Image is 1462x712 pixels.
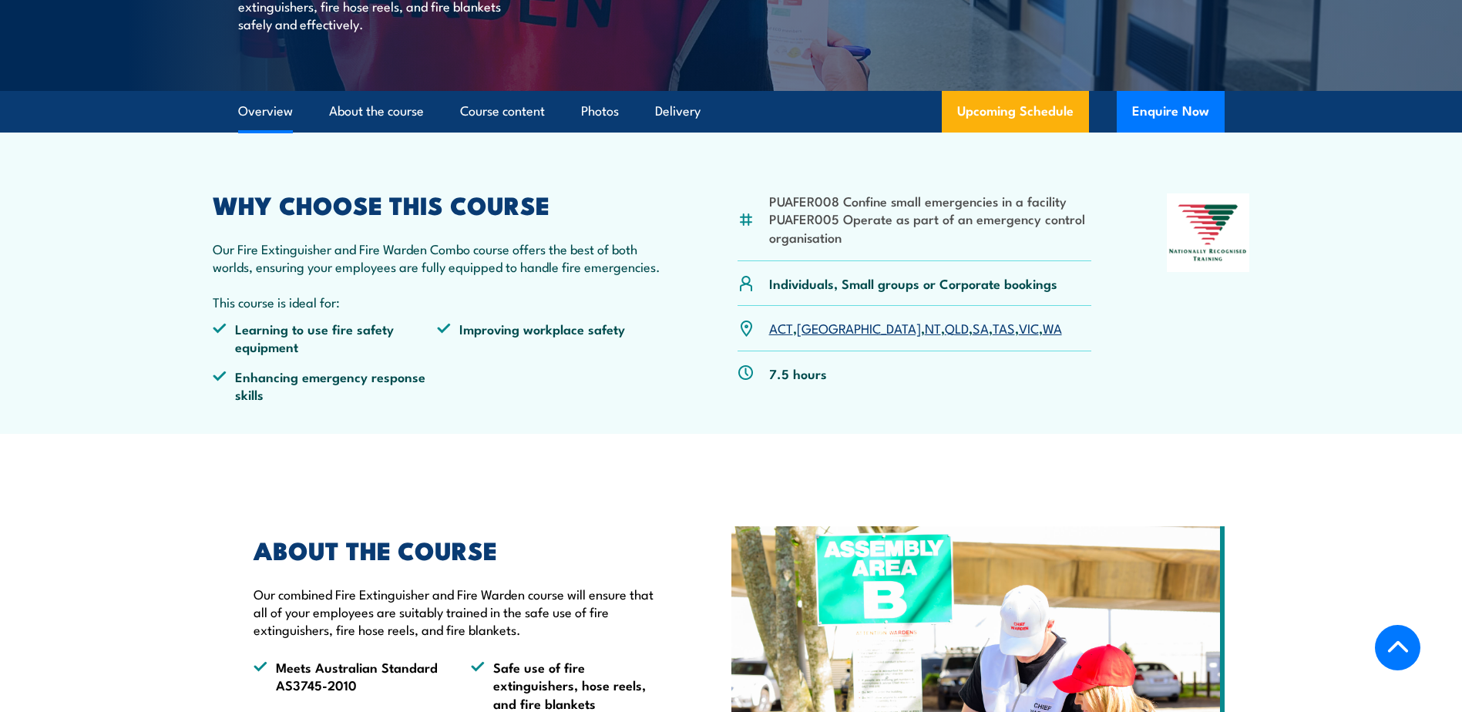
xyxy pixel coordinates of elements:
p: This course is ideal for: [213,293,663,311]
p: 7.5 hours [769,364,827,382]
li: Safe use of fire extinguishers, hose reels, and fire blankets [471,658,660,712]
a: ACT [769,318,793,337]
p: Our combined Fire Extinguisher and Fire Warden course will ensure that all of your employees are ... [254,585,660,639]
li: Enhancing emergency response skills [213,368,438,404]
a: Overview [238,91,293,132]
li: Learning to use fire safety equipment [213,320,438,356]
li: PUAFER008 Confine small emergencies in a facility [769,192,1092,210]
a: Photos [581,91,619,132]
img: Nationally Recognised Training logo. [1167,193,1250,272]
a: About the course [329,91,424,132]
a: Upcoming Schedule [942,91,1089,133]
li: Meets Australian Standard AS3745-2010 [254,658,443,712]
a: QLD [945,318,969,337]
button: Enquire Now [1117,91,1225,133]
a: NT [925,318,941,337]
p: , , , , , , , [769,319,1062,337]
p: Our Fire Extinguisher and Fire Warden Combo course offers the best of both worlds, ensuring your ... [213,240,663,276]
li: Improving workplace safety [437,320,662,356]
a: [GEOGRAPHIC_DATA] [797,318,921,337]
a: Delivery [655,91,701,132]
li: PUAFER005 Operate as part of an emergency control organisation [769,210,1092,246]
a: WA [1043,318,1062,337]
p: Individuals, Small groups or Corporate bookings [769,274,1057,292]
a: VIC [1019,318,1039,337]
h2: ABOUT THE COURSE [254,539,660,560]
a: TAS [993,318,1015,337]
a: Course content [460,91,545,132]
h2: WHY CHOOSE THIS COURSE [213,193,663,215]
a: SA [973,318,989,337]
